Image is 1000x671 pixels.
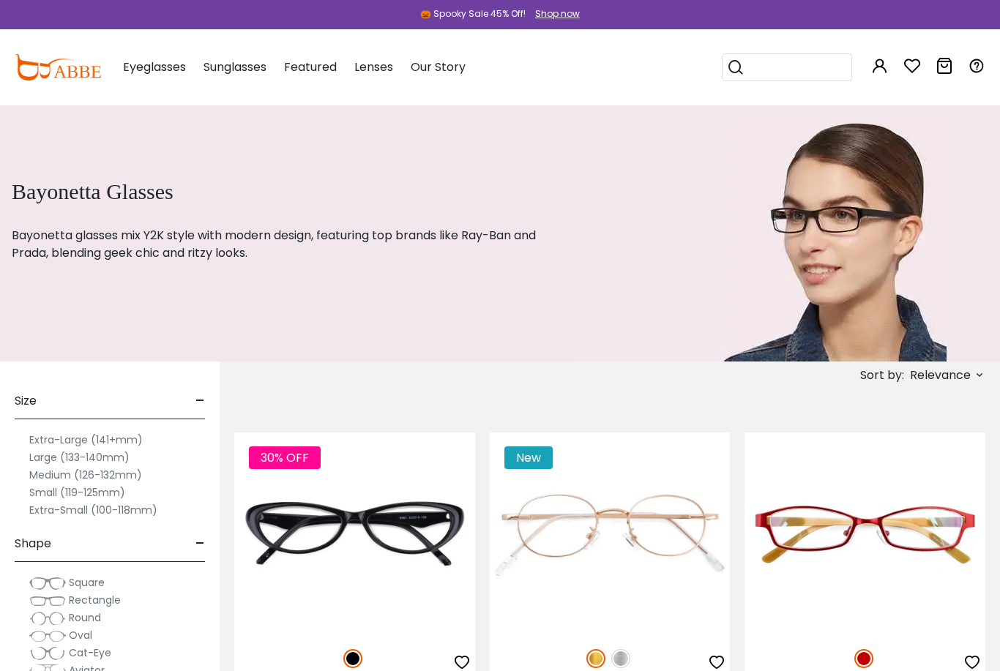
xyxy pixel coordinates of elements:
[29,593,66,608] img: Rectangle.png
[611,649,630,668] img: Silver
[860,367,904,383] span: Sort by:
[123,59,186,75] span: Eyeglasses
[528,7,580,20] a: Shop now
[535,7,580,20] div: Shop now
[69,575,105,590] span: Square
[15,54,101,80] img: abbeglasses.com
[249,446,321,469] span: 30% OFF
[575,105,947,361] img: bayonetta glasses
[411,59,466,75] span: Our Story
[195,383,205,419] span: -
[29,431,143,449] label: Extra-Large (141+mm)
[12,179,538,205] h1: Bayonetta Glasses
[354,59,393,75] span: Lenses
[343,649,362,668] img: Black
[490,432,731,633] img: Gold Eloquence - Metal ,Adjust Nose Pads
[420,7,526,20] div: 🎃 Spooky Sale 45% Off!
[745,432,985,633] img: Red Mesilike - Acetate,Metal ,Adjust Nose Pads
[586,649,605,668] img: Gold
[29,484,125,501] label: Small (119-125mm)
[29,611,66,626] img: Round.png
[854,649,873,668] img: Red
[204,59,266,75] span: Sunglasses
[910,362,971,389] span: Relevance
[195,526,205,561] span: -
[69,645,111,660] span: Cat-Eye
[69,628,92,642] span: Oval
[234,432,475,633] img: Black Nevaeh - Acetate ,Universal Bridge Fit
[69,593,121,607] span: Rectangle
[29,449,130,466] label: Large (133-140mm)
[29,629,66,643] img: Oval.png
[15,383,37,419] span: Size
[69,610,101,625] span: Round
[12,227,538,262] p: Bayonetta glasses mix Y2K style with modern design, featuring top brands like Ray-Ban and Prada, ...
[29,501,157,519] label: Extra-Small (100-118mm)
[29,646,66,661] img: Cat-Eye.png
[284,59,337,75] span: Featured
[504,446,553,469] span: New
[15,526,51,561] span: Shape
[29,466,142,484] label: Medium (126-132mm)
[29,576,66,591] img: Square.png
